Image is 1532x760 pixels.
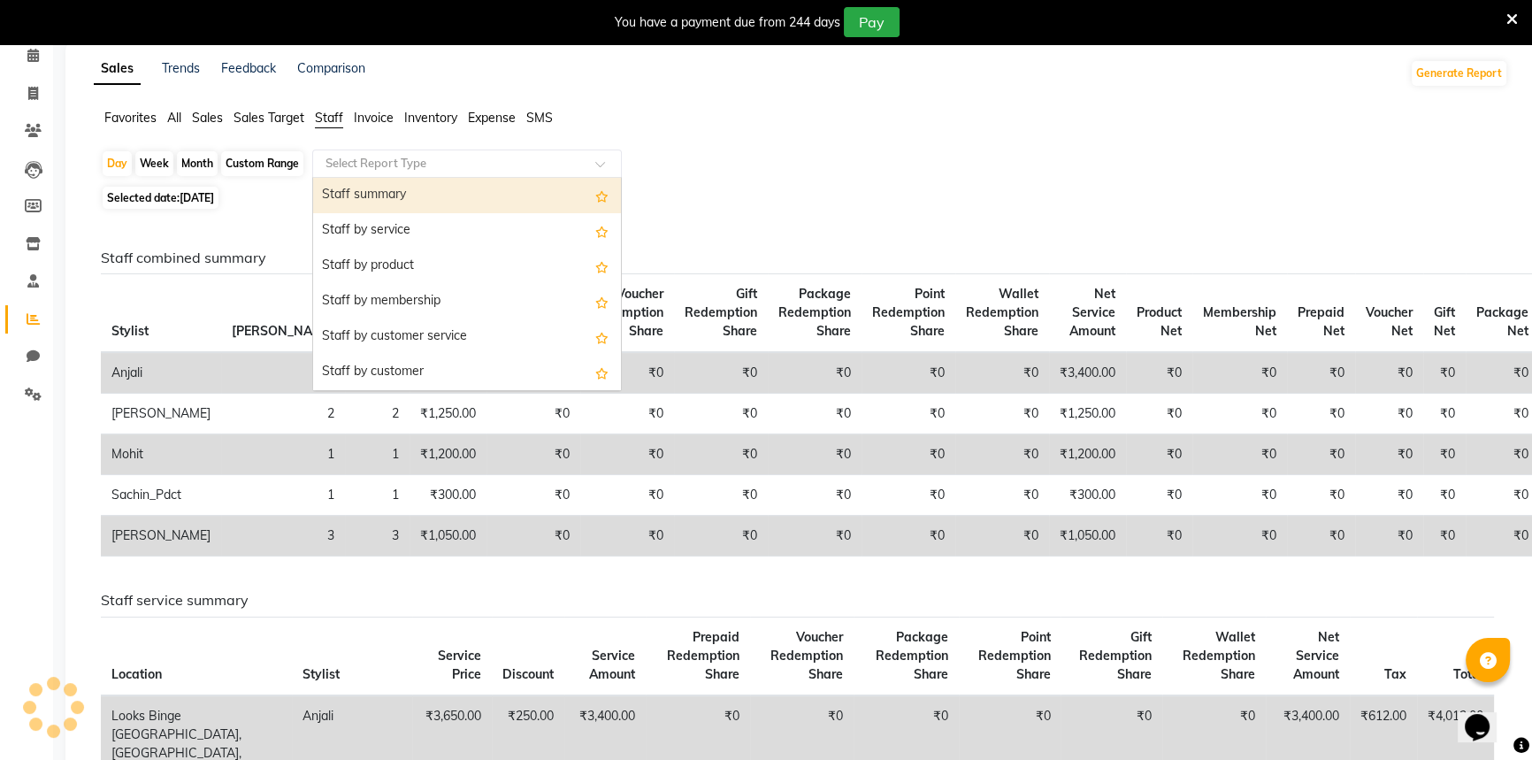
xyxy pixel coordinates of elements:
[1287,394,1355,434] td: ₹0
[1384,666,1406,682] span: Tax
[685,286,757,339] span: Gift Redemption Share
[438,648,481,682] span: Service Price
[1049,434,1126,475] td: ₹1,200.00
[1476,304,1528,339] span: Package Net
[580,434,674,475] td: ₹0
[103,151,132,176] div: Day
[1126,475,1192,516] td: ₹0
[486,475,580,516] td: ₹0
[313,213,621,249] div: Staff by service
[180,191,214,204] span: [DATE]
[313,319,621,355] div: Staff by customer service
[234,110,304,126] span: Sales Target
[876,629,948,682] span: Package Redemption Share
[221,394,345,434] td: 2
[1412,61,1506,86] button: Generate Report
[502,666,554,682] span: Discount
[770,629,843,682] span: Voucher Redemption Share
[101,394,221,434] td: [PERSON_NAME]
[1287,352,1355,394] td: ₹0
[595,362,609,383] span: Add this report to Favorites List
[1069,286,1115,339] span: Net Service Amount
[966,286,1038,339] span: Wallet Redemption Share
[1293,629,1339,682] span: Net Service Amount
[1298,304,1344,339] span: Prepaid Net
[595,326,609,348] span: Add this report to Favorites List
[1049,516,1126,557] td: ₹1,050.00
[589,648,635,682] span: Service Amount
[1049,475,1126,516] td: ₹300.00
[872,286,945,339] span: Point Redemption Share
[135,151,173,176] div: Week
[955,352,1049,394] td: ₹0
[595,291,609,312] span: Add this report to Favorites List
[1458,689,1514,742] iframe: chat widget
[1423,352,1466,394] td: ₹0
[1423,434,1466,475] td: ₹0
[862,516,955,557] td: ₹0
[1126,434,1192,475] td: ₹0
[313,355,621,390] div: Staff by customer
[303,666,340,682] span: Stylist
[1049,352,1126,394] td: ₹3,400.00
[778,286,851,339] span: Package Redemption Share
[101,434,221,475] td: Mohit
[221,434,345,475] td: 1
[101,592,1494,609] h6: Staff service summary
[955,516,1049,557] td: ₹0
[221,60,276,76] a: Feedback
[1192,434,1287,475] td: ₹0
[591,286,663,339] span: Voucher Redemption Share
[1126,394,1192,434] td: ₹0
[410,434,486,475] td: ₹1,200.00
[595,256,609,277] span: Add this report to Favorites List
[580,352,674,394] td: ₹0
[101,516,221,557] td: [PERSON_NAME]
[101,475,221,516] td: Sachin_Pdct
[674,394,768,434] td: ₹0
[486,516,580,557] td: ₹0
[167,110,181,126] span: All
[232,323,334,339] span: [PERSON_NAME]
[221,352,345,394] td: 4
[410,394,486,434] td: ₹1,250.00
[1126,516,1192,557] td: ₹0
[1423,516,1466,557] td: ₹0
[1355,352,1423,394] td: ₹0
[313,249,621,284] div: Staff by product
[1049,394,1126,434] td: ₹1,250.00
[313,178,621,213] div: Staff summary
[468,110,516,126] span: Expense
[1355,434,1423,475] td: ₹0
[955,475,1049,516] td: ₹0
[221,151,303,176] div: Custom Range
[674,516,768,557] td: ₹0
[1423,394,1466,434] td: ₹0
[486,434,580,475] td: ₹0
[486,394,580,434] td: ₹0
[1453,666,1483,682] span: Total
[177,151,218,176] div: Month
[1287,516,1355,557] td: ₹0
[1366,304,1413,339] span: Voucher Net
[1423,475,1466,516] td: ₹0
[862,475,955,516] td: ₹0
[768,516,862,557] td: ₹0
[345,434,410,475] td: 1
[674,352,768,394] td: ₹0
[221,475,345,516] td: 1
[674,434,768,475] td: ₹0
[104,110,157,126] span: Favorites
[1287,434,1355,475] td: ₹0
[1183,629,1255,682] span: Wallet Redemption Share
[595,220,609,242] span: Add this report to Favorites List
[313,284,621,319] div: Staff by membership
[674,475,768,516] td: ₹0
[862,434,955,475] td: ₹0
[297,60,365,76] a: Comparison
[1192,516,1287,557] td: ₹0
[580,516,674,557] td: ₹0
[312,177,622,391] ng-dropdown-panel: Options list
[1203,304,1276,339] span: Membership Net
[354,110,394,126] span: Invoice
